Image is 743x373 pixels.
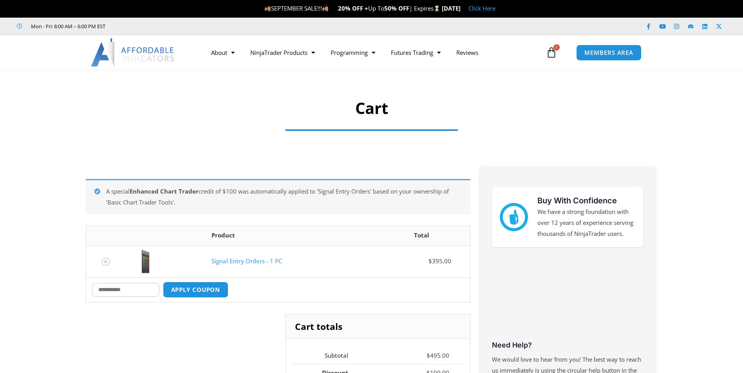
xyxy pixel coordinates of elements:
th: Total [373,226,470,245]
div: A special credit of $100 was automatically applied to 'Signal Entry Orders' based on your ownersh... [86,179,470,214]
th: Product [206,226,373,245]
span: $ [428,257,432,265]
iframe: Customer reviews powered by Trustpilot [116,22,234,30]
a: Click Here [468,4,495,12]
span: SEPTEMBER SALE!!! Up To | Expires [264,4,442,12]
strong: 20% OFF + [338,4,368,12]
a: Reviews [448,43,486,62]
button: Apply coupon [163,282,229,298]
strong: Enhanced Chart Trader [130,187,199,195]
iframe: Customer reviews powered by Trustpilot [492,280,643,339]
p: We have a strong foundation with over 12 years of experience serving thousands of NinjaTrader users. [537,206,635,239]
strong: [DATE] [442,4,461,12]
a: NinjaTrader Products [242,43,323,62]
span: Mon - Fri: 8:00 AM – 6:00 PM EST [29,22,105,31]
nav: Menu [203,43,544,62]
img: SignalEntryOrders | Affordable Indicators – NinjaTrader [132,250,159,273]
a: Remove Signal Entry Orders - 1 PC from cart [102,258,110,266]
h2: Cart totals [286,315,470,339]
h3: Buy With Confidence [537,195,635,206]
span: MEMBERS AREA [584,50,633,56]
img: 🍂 [322,5,328,11]
a: Programming [323,43,383,62]
span: $ [427,351,430,359]
h1: Cart [112,97,631,119]
span: 1 [553,44,560,51]
a: Futures Trading [383,43,448,62]
a: Signal Entry Orders - 1 PC [212,257,282,265]
img: ⌛ [434,5,440,11]
img: mark thumbs good 43913 | Affordable Indicators – NinjaTrader [500,203,528,231]
a: 1 [534,41,569,64]
img: LogoAI | Affordable Indicators – NinjaTrader [91,38,175,67]
h3: Need Help? [492,340,643,349]
strong: 50% OFF [384,4,409,12]
a: MEMBERS AREA [576,45,642,61]
img: 🍂 [265,5,271,11]
th: Subtotal [294,347,361,364]
bdi: 495.00 [427,351,449,359]
bdi: 395.00 [428,257,451,265]
a: About [203,43,242,62]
